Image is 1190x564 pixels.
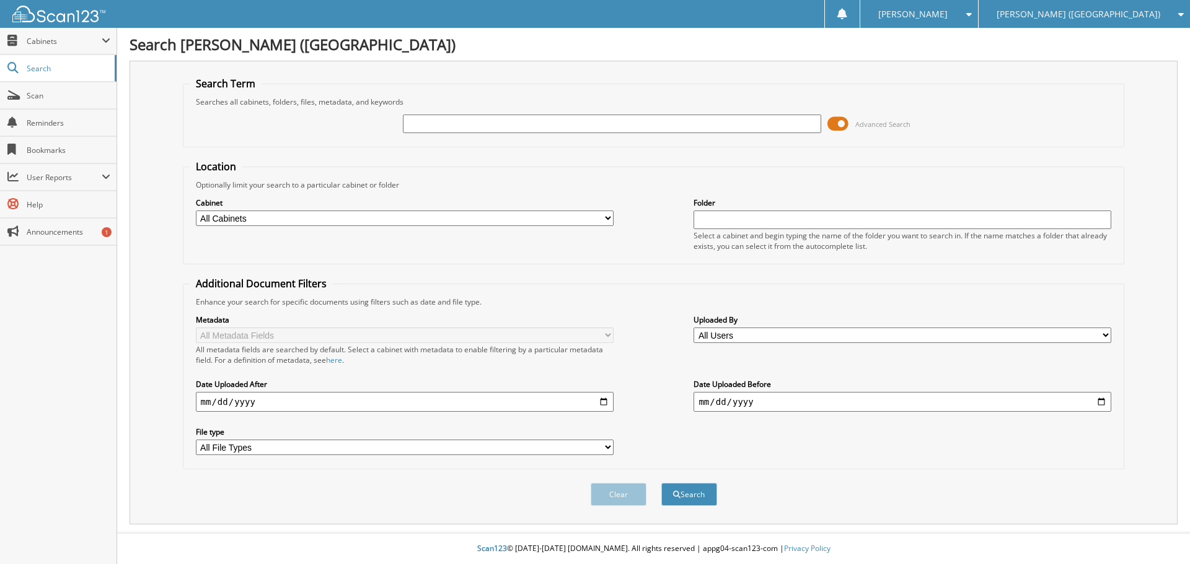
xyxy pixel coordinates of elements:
span: [PERSON_NAME] ([GEOGRAPHIC_DATA]) [997,11,1160,18]
span: Advanced Search [855,119,910,129]
legend: Search Term [190,77,262,90]
span: Search [27,63,108,74]
span: Help [27,199,110,210]
span: [PERSON_NAME] [878,11,948,18]
label: Metadata [196,315,614,325]
label: Uploaded By [694,315,1111,325]
label: Cabinet [196,197,614,208]
label: File type [196,427,614,437]
input: start [196,392,614,412]
button: Clear [591,483,646,506]
label: Date Uploaded After [196,379,614,389]
span: Reminders [27,118,110,128]
a: here [326,355,342,365]
span: Scan [27,90,110,101]
img: scan123-logo-white.svg [12,6,105,22]
span: Announcements [27,227,110,237]
div: 1 [102,227,112,237]
h1: Search [PERSON_NAME] ([GEOGRAPHIC_DATA]) [130,34,1178,54]
div: © [DATE]-[DATE] [DOMAIN_NAME]. All rights reserved | appg04-scan123-com | [117,534,1190,564]
legend: Additional Document Filters [190,277,333,290]
div: Select a cabinet and begin typing the name of the folder you want to search in. If the name match... [694,230,1111,251]
div: Enhance your search for specific documents using filters such as date and file type. [190,297,1118,307]
label: Folder [694,197,1111,208]
div: Searches all cabinets, folders, files, metadata, and keywords [190,97,1118,107]
div: All metadata fields are searched by default. Select a cabinet with metadata to enable filtering b... [196,344,614,365]
div: Optionally limit your search to a particular cabinet or folder [190,180,1118,190]
span: Bookmarks [27,145,110,155]
span: Scan123 [477,543,507,553]
span: User Reports [27,172,102,183]
input: end [694,392,1111,412]
span: Cabinets [27,36,102,46]
button: Search [661,483,717,506]
legend: Location [190,160,242,173]
a: Privacy Policy [784,543,831,553]
label: Date Uploaded Before [694,379,1111,389]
